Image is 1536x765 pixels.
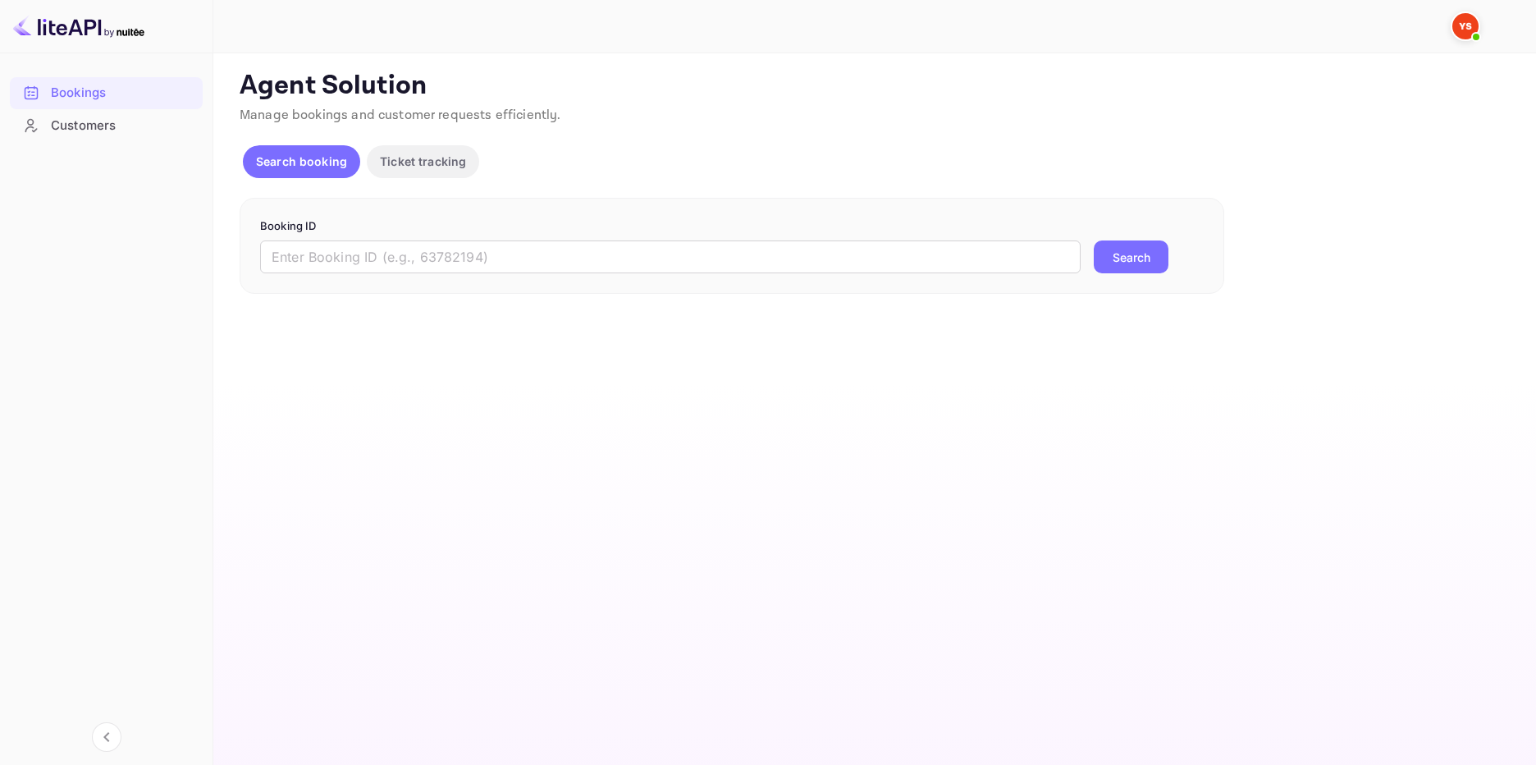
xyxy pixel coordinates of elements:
a: Bookings [10,77,203,108]
div: Customers [51,117,194,135]
p: Booking ID [260,218,1204,235]
a: Customers [10,110,203,140]
img: Yandex Support [1452,13,1479,39]
button: Search [1094,240,1168,273]
img: LiteAPI logo [13,13,144,39]
span: Manage bookings and customer requests efficiently. [240,107,561,124]
div: Bookings [51,84,194,103]
button: Collapse navigation [92,722,121,752]
input: Enter Booking ID (e.g., 63782194) [260,240,1081,273]
p: Agent Solution [240,70,1506,103]
div: Bookings [10,77,203,109]
div: Customers [10,110,203,142]
p: Search booking [256,153,347,170]
p: Ticket tracking [380,153,466,170]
